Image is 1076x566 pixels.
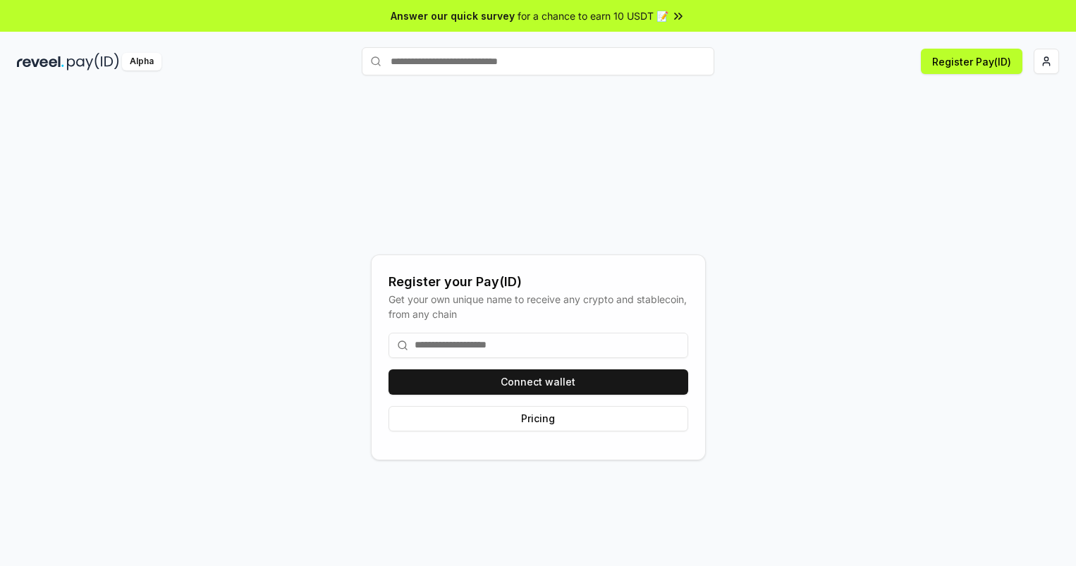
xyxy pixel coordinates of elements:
button: Register Pay(ID) [921,49,1022,74]
span: Answer our quick survey [391,8,515,23]
div: Alpha [122,53,161,70]
img: pay_id [67,53,119,70]
span: for a chance to earn 10 USDT 📝 [518,8,668,23]
div: Register your Pay(ID) [389,272,688,292]
button: Connect wallet [389,369,688,395]
img: reveel_dark [17,53,64,70]
div: Get your own unique name to receive any crypto and stablecoin, from any chain [389,292,688,321]
button: Pricing [389,406,688,431]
